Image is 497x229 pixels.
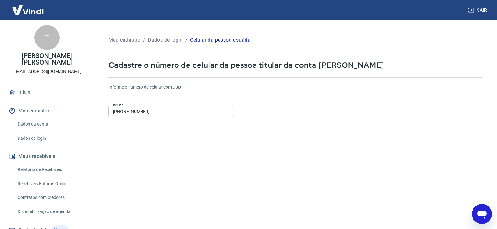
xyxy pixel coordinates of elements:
[472,204,492,224] iframe: Botão para abrir a janela de mensagens
[190,36,251,44] p: Celular da pessoa usuária
[108,60,482,70] p: Cadastre o número de celular da pessoa titular da conta [PERSON_NAME]
[15,118,86,131] a: Dados da conta
[15,177,86,190] a: Recebíveis Futuros Online
[185,36,188,44] p: /
[108,36,140,44] p: Meu cadastro
[148,36,183,44] p: Dados de login
[143,36,145,44] p: /
[15,191,86,204] a: Contratos com credores
[108,84,482,91] h6: Informe o número de celular com DDD
[15,132,86,145] a: Dados de login
[12,68,82,75] p: [EMAIL_ADDRESS][DOMAIN_NAME]
[8,104,86,118] button: Meu cadastro
[5,53,89,66] p: [PERSON_NAME] [PERSON_NAME]
[34,25,60,50] div: T
[467,4,489,16] button: Sair
[8,85,86,99] a: Início
[8,149,86,163] button: Meus recebíveis
[15,163,86,176] a: Relatório de Recebíveis
[8,0,48,19] img: Vindi
[113,103,123,107] label: Celular
[15,205,86,218] a: Disponibilização de agenda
